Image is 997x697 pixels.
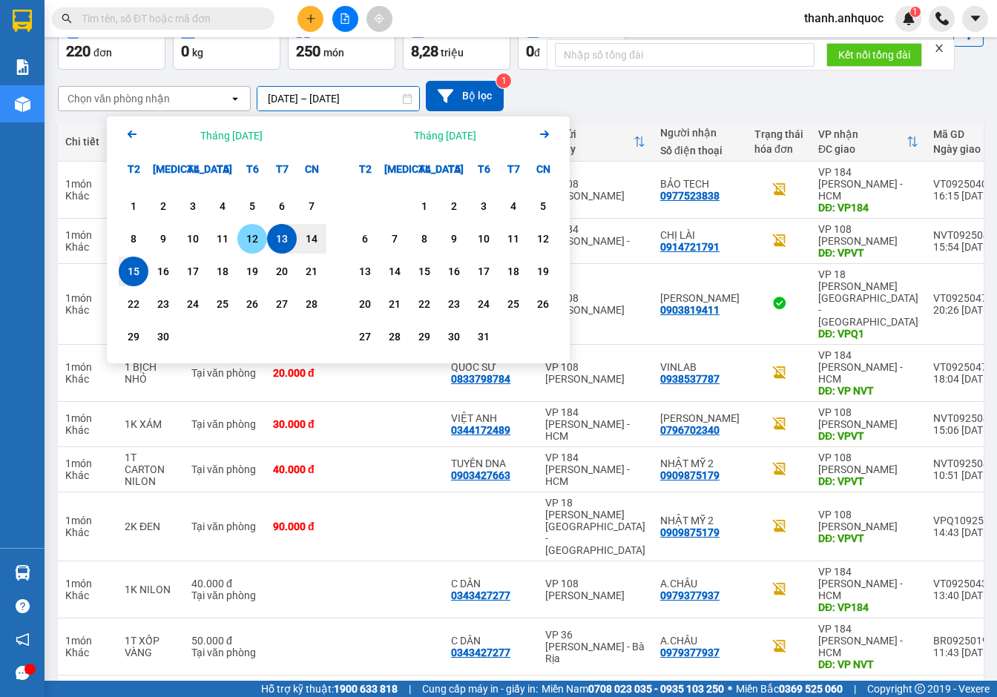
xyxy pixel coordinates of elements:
[65,190,110,202] div: Khác
[384,328,405,346] div: 28
[380,289,409,319] div: Choose Thứ Ba, tháng 10 21 2025. It's available.
[451,361,530,373] div: QUỐC SỬ
[545,143,634,155] div: ĐC lấy
[439,257,469,286] div: Choose Thứ Năm, tháng 10 16 2025. It's available.
[660,229,740,241] div: CHỊ LÀI
[65,424,110,436] div: Khác
[212,230,233,248] div: 11
[65,635,110,647] div: 1 món
[818,623,918,658] div: VP 184 [PERSON_NAME] - HCM
[818,385,918,397] div: DĐ: VP NVT
[237,191,267,221] div: Choose Thứ Sáu, tháng 09 5 2025. It's available.
[498,154,528,184] div: T7
[439,289,469,319] div: Choose Thứ Năm, tháng 10 23 2025. It's available.
[242,262,263,280] div: 19
[366,6,392,32] button: aim
[191,418,258,430] div: Tại văn phòng
[660,145,740,156] div: Số điện thoại
[267,289,297,319] div: Choose Thứ Bảy, tháng 09 27 2025. It's available.
[528,191,558,221] div: Choose Chủ Nhật, tháng 10 5 2025. It's available.
[212,262,233,280] div: 18
[660,292,740,304] div: ANH SƠN
[297,257,326,286] div: Choose Chủ Nhật, tháng 09 21 2025. It's available.
[323,47,344,59] span: món
[65,361,110,373] div: 1 món
[403,16,510,70] button: Đã thu8,28 triệu
[273,367,347,379] div: 20.000 đ
[355,295,375,313] div: 20
[469,289,498,319] div: Choose Thứ Sáu, tháng 10 24 2025. It's available.
[792,9,895,27] span: thanh.anhquoc
[545,497,645,556] div: VP 18 [PERSON_NAME][GEOGRAPHIC_DATA] - [GEOGRAPHIC_DATA]
[528,224,558,254] div: Choose Chủ Nhật, tháng 10 12 2025. It's available.
[451,373,510,385] div: 0833798784
[660,515,740,526] div: NHẬT MỸ 2
[660,469,720,481] div: 0909875179
[826,43,922,67] button: Kết nối tổng đài
[13,10,32,32] img: logo-vxr
[123,125,141,145] button: Previous month.
[838,47,910,63] span: Kết nối tổng đài
[125,418,177,430] div: 1K XÁM
[296,42,320,60] span: 250
[818,532,918,544] div: DĐ: VPVT
[119,224,148,254] div: Choose Thứ Hai, tháng 09 8 2025. It's available.
[153,262,174,280] div: 16
[306,13,316,24] span: plus
[272,262,292,280] div: 20
[191,521,258,532] div: Tại văn phòng
[212,197,233,215] div: 4
[818,349,918,385] div: VP 184 [PERSON_NAME] - HCM
[355,230,375,248] div: 6
[660,424,720,436] div: 0796702340
[380,154,409,184] div: [MEDICAL_DATA]
[660,241,720,253] div: 0914721791
[380,257,409,286] div: Choose Thứ Ba, tháng 10 14 2025. It's available.
[65,229,110,241] div: 1 món
[119,154,148,184] div: T2
[182,262,203,280] div: 17
[182,197,203,215] div: 3
[350,322,380,351] div: Choose Thứ Hai, tháng 10 27 2025. It's available.
[107,116,570,363] div: Calendar.
[182,230,203,248] div: 10
[409,257,439,286] div: Choose Thứ Tư, tháng 10 15 2025. It's available.
[119,257,148,286] div: Selected end date. Thứ Hai, tháng 09 15 2025. It's available.
[82,10,257,27] input: Tìm tên, số ĐT hoặc mã đơn
[496,73,511,88] sup: 1
[123,230,144,248] div: 8
[350,257,380,286] div: Choose Thứ Hai, tháng 10 13 2025. It's available.
[65,373,110,385] div: Khác
[473,262,494,280] div: 17
[902,12,915,25] img: icon-new-feature
[257,87,419,110] input: Select a date range.
[503,295,524,313] div: 25
[969,12,982,25] span: caret-down
[818,143,906,155] div: ĐC giao
[811,122,926,162] th: Toggle SortBy
[439,224,469,254] div: Choose Thứ Năm, tháng 10 9 2025. It's available.
[301,230,322,248] div: 14
[444,262,464,280] div: 16
[409,224,439,254] div: Choose Thứ Tư, tháng 10 8 2025. It's available.
[545,452,645,487] div: VP 184 [PERSON_NAME] - HCM
[498,224,528,254] div: Choose Thứ Bảy, tháng 10 11 2025. It's available.
[15,565,30,581] img: warehouse-icon
[153,328,174,346] div: 30
[340,13,350,24] span: file-add
[409,289,439,319] div: Choose Thứ Tư, tháng 10 22 2025. It's available.
[119,191,148,221] div: Choose Thứ Hai, tháng 09 1 2025. It's available.
[498,257,528,286] div: Choose Thứ Bảy, tháng 10 18 2025. It's available.
[173,16,280,70] button: Khối lượng0kg
[125,361,177,385] div: 1 BỊCH NHỎ
[444,230,464,248] div: 9
[123,197,144,215] div: 1
[65,469,110,481] div: Khác
[818,268,918,328] div: VP 18 [PERSON_NAME][GEOGRAPHIC_DATA] - [GEOGRAPHIC_DATA]
[414,262,435,280] div: 15
[473,295,494,313] div: 24
[267,154,297,184] div: T7
[350,224,380,254] div: Choose Thứ Hai, tháng 10 6 2025. It's available.
[444,197,464,215] div: 2
[451,457,530,469] div: TUYÊN DNA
